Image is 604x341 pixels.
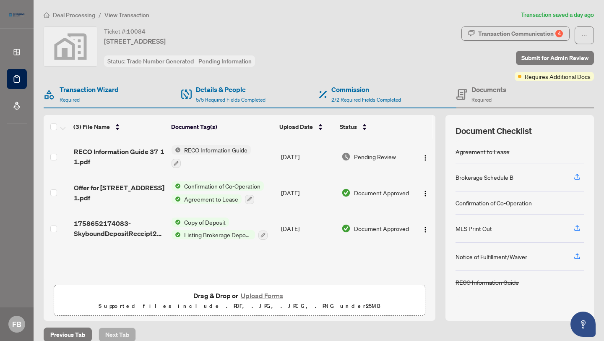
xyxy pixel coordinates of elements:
[341,152,351,161] img: Document Status
[12,318,21,330] span: FB
[70,115,167,139] th: (3) File Name
[336,115,411,139] th: Status
[341,224,351,233] img: Document Status
[456,147,510,156] div: Agreement to Lease
[238,290,286,301] button: Upload Forms
[172,181,181,191] img: Status Icon
[279,122,313,131] span: Upload Date
[422,190,429,197] img: Logo
[54,285,425,316] span: Drag & Drop orUpload FormsSupported files include .PDF, .JPG, .JPEG, .PNG under25MB
[172,218,181,227] img: Status Icon
[341,188,351,197] img: Document Status
[73,122,110,131] span: (3) File Name
[172,230,181,239] img: Status Icon
[478,27,563,40] div: Transaction Communication
[354,188,409,197] span: Document Approved
[7,10,27,19] img: logo
[555,30,563,37] div: 4
[456,173,513,182] div: Brokerage Schedule B
[172,194,181,204] img: Status Icon
[516,51,594,65] button: Submit for Admin Review
[521,51,588,65] span: Submit for Admin Review
[276,115,336,139] th: Upload Date
[74,218,165,239] span: 1758652174083-SkyboundDepositReceipt2009NovarRoad527.pdf
[172,145,251,168] button: Status IconRECO Information Guide
[74,147,165,167] span: RECO Information Guide 37 1 1.pdf
[181,145,251,155] span: RECO Information Guide
[104,11,149,19] span: View Transaction
[104,26,146,36] div: Ticket #:
[172,218,268,240] button: Status IconCopy of DepositStatus IconListing Brokerage Deposit Receipt
[168,115,276,139] th: Document Tag(s)
[278,211,338,247] td: [DATE]
[44,27,97,66] img: svg%3e
[172,145,181,155] img: Status Icon
[74,183,165,203] span: Offer for [STREET_ADDRESS] 1.pdf
[525,72,591,81] span: Requires Additional Docs
[331,97,401,103] span: 2/2 Required Fields Completed
[104,36,166,46] span: [STREET_ADDRESS]
[278,139,338,175] td: [DATE]
[127,58,252,65] span: Trade Number Generated - Pending Information
[181,194,242,204] span: Agreement to Lease
[581,32,587,38] span: ellipsis
[60,84,119,94] h4: Transaction Wizard
[456,252,527,261] div: Notice of Fulfillment/Waiver
[471,97,492,103] span: Required
[461,26,570,41] button: Transaction Communication4
[419,222,432,235] button: Logo
[181,218,229,227] span: Copy of Deposit
[419,150,432,163] button: Logo
[104,55,255,67] div: Status:
[456,198,532,207] div: Confirmation of Co-Operation
[340,122,357,131] span: Status
[60,97,80,103] span: Required
[354,152,396,161] span: Pending Review
[521,10,594,20] article: Transaction saved a day ago
[99,10,101,20] li: /
[172,181,264,204] button: Status IconConfirmation of Co-OperationStatus IconAgreement to Lease
[196,97,266,103] span: 5/5 Required Fields Completed
[422,226,429,233] img: Logo
[471,84,506,94] h4: Documents
[331,84,401,94] h4: Commission
[181,230,255,239] span: Listing Brokerage Deposit Receipt
[59,301,420,311] p: Supported files include .PDF, .JPG, .JPEG, .PNG under 25 MB
[456,224,492,233] div: MLS Print Out
[278,175,338,211] td: [DATE]
[456,278,519,287] div: RECO Information Guide
[570,312,596,337] button: Open asap
[422,155,429,161] img: Logo
[181,181,264,191] span: Confirmation of Co-Operation
[354,224,409,233] span: Document Approved
[44,12,49,18] span: home
[53,11,95,19] span: Deal Processing
[127,28,146,35] span: 10084
[196,84,266,94] h4: Details & People
[419,186,432,199] button: Logo
[456,125,532,137] span: Document Checklist
[193,290,286,301] span: Drag & Drop or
